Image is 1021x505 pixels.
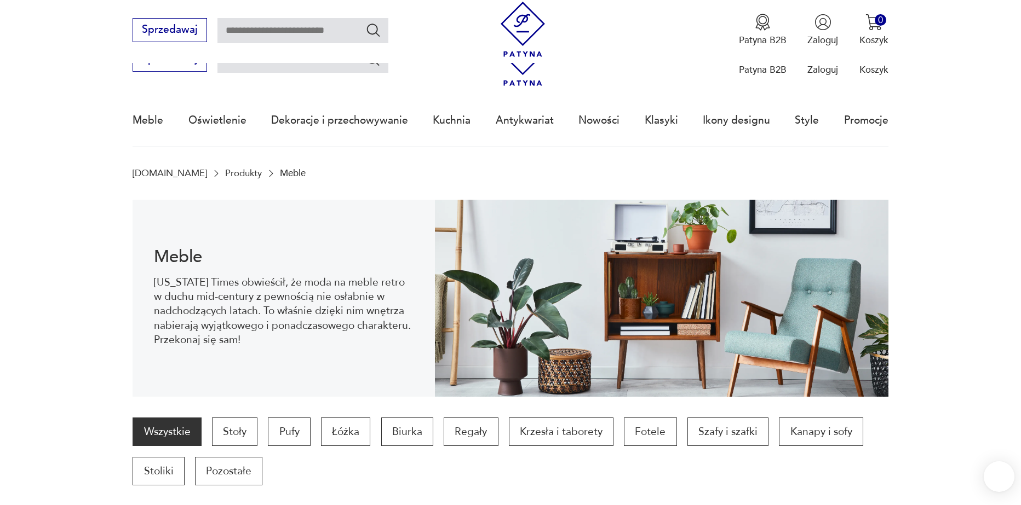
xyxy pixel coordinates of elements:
a: Klasyki [645,95,678,146]
p: Patyna B2B [739,63,787,76]
iframe: Smartsupp widget button [984,461,1014,492]
a: Biurka [381,417,433,446]
img: Patyna - sklep z meblami i dekoracjami vintage [495,2,550,57]
a: Promocje [844,95,888,146]
a: Pufy [268,417,310,446]
a: Regały [444,417,498,446]
p: Koszyk [859,63,888,76]
button: Szukaj [365,51,381,67]
p: Patyna B2B [739,34,787,47]
a: Produkty [225,168,262,178]
a: Ikona medaluPatyna B2B [739,14,787,47]
a: Stoliki [133,457,184,485]
p: [US_STATE] Times obwieścił, że moda na meble retro w duchu mid-century z pewnością nie osłabnie w... [154,275,414,347]
a: Dekoracje i przechowywanie [271,95,408,146]
img: Ikona medalu [754,14,771,31]
a: Wszystkie [133,417,201,446]
a: Kanapy i sofy [779,417,863,446]
a: Stoły [212,417,257,446]
button: Zaloguj [807,14,838,47]
p: Meble [280,168,306,178]
a: Oświetlenie [188,95,246,146]
a: Nowości [578,95,620,146]
a: Antykwariat [496,95,554,146]
p: Zaloguj [807,34,838,47]
a: Sprzedawaj [133,26,207,35]
a: Fotele [624,417,676,446]
a: Meble [133,95,163,146]
p: Koszyk [859,34,888,47]
a: Sprzedawaj [133,56,207,65]
a: Szafy i szafki [687,417,768,446]
img: Ikona koszyka [865,14,882,31]
a: Style [795,95,819,146]
button: 0Koszyk [859,14,888,47]
img: Ikonka użytkownika [814,14,831,31]
a: Krzesła i taborety [509,417,613,446]
div: 0 [875,14,886,26]
button: Sprzedawaj [133,18,207,42]
a: Kuchnia [433,95,471,146]
a: Pozostałe [195,457,262,485]
a: Łóżka [321,417,370,446]
img: Meble [435,200,888,397]
a: [DOMAIN_NAME] [133,168,207,178]
button: Patyna B2B [739,14,787,47]
button: Szukaj [365,22,381,38]
a: Ikony designu [703,95,770,146]
p: Zaloguj [807,63,838,76]
h1: Meble [154,249,414,265]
